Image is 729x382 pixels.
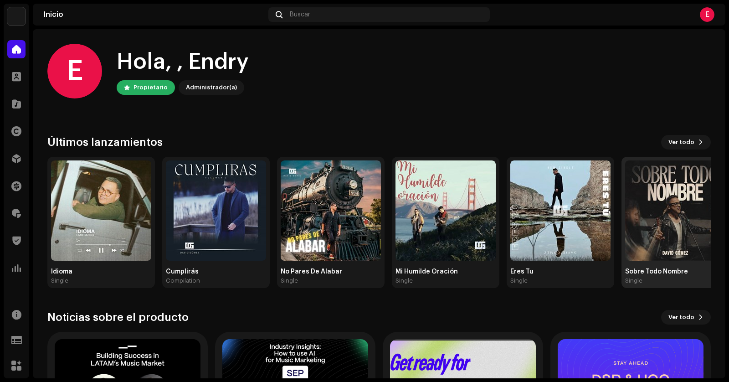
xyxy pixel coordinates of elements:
img: 87f65d4a-3e83-4bbc-9f45-6c350b0190ba [395,160,496,261]
span: Ver todo [668,308,694,326]
div: Compilation [166,277,200,284]
div: Inicio [44,11,265,18]
img: e9085a7e-6944-42b2-9de5-cc061a14c872 [281,160,381,261]
div: No Pares De Alabar [281,268,381,275]
div: Eres Tu [510,268,611,275]
div: Sobre Todo Nombre [625,268,725,275]
span: Ver todo [668,133,694,151]
div: Administrador(a) [186,82,237,93]
div: Single [281,277,298,284]
img: 10a8827d-78aa-438c-9861-e4adf75ce261 [625,160,725,261]
button: Ver todo [661,135,711,150]
img: abef3be0-0c2c-4f0b-a07f-c942ea3f2a0e [166,160,266,261]
div: E [700,7,714,22]
img: e8c17c39-9530-4df7-8d44-c80fbb1494e2 [510,160,611,261]
button: Ver todo [661,310,711,325]
div: Mi Humilde Oración [395,268,496,275]
div: Idioma [51,268,151,275]
div: Single [51,277,68,284]
div: Hola, , Endry [117,47,249,77]
div: Cumplirás [166,268,266,275]
span: Buscar [290,11,310,18]
div: Single [625,277,642,284]
h3: Últimos lanzamientos [47,135,163,150]
div: E [47,44,102,98]
div: Propietario [133,82,168,93]
div: Single [395,277,413,284]
div: Single [510,277,528,284]
h3: Noticias sobre el producto [47,310,189,325]
img: f6e7726a-87b6-4409-b24b-3569342ecf60 [51,160,151,261]
img: b0ad06a2-fc67-4620-84db-15bc5929e8a0 [7,7,26,26]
